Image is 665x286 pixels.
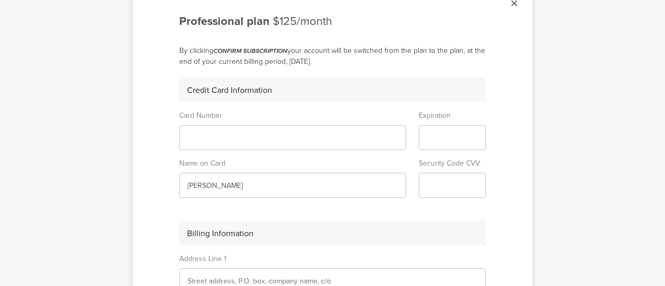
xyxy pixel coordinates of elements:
span: Professional plan [179,12,270,30]
span: By clicking your account will be switched from the plan to the plan, at the end of your current b... [179,45,485,67]
iframe: To enrich screen reader interactions, please activate Accessibility in Grammarly extension settings [432,17,665,286]
span: $125/month [273,12,332,30]
span: CONFIRM SUBSCRIPTION [214,46,287,56]
sg-form-field-title: Expiration [419,102,486,125]
sg-form-field-title: Name on Card [179,150,406,173]
iframe: Secure CVC input frame [427,181,478,190]
div: Billing Information [179,221,486,246]
iframe: To enrich screen reader interactions, please activate Accessibility in Grammarly extension settings [188,133,398,142]
sg-form-field-title: Security Code CVV [419,150,486,173]
input: Jane Doe [188,180,398,191]
sg-form-field-title: Address Line 1 [179,246,486,268]
sg-form-field-title: Card Number [179,102,406,125]
iframe: To enrich screen reader interactions, please activate Accessibility in Grammarly extension settings [427,133,478,142]
div: Chat Widget [432,17,665,286]
div: Credit Card Information [179,77,486,102]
